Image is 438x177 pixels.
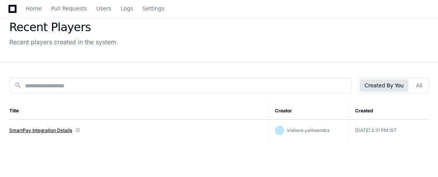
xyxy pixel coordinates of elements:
[14,82,22,89] mat-icon: search
[268,102,349,120] th: Creator
[411,79,427,92] button: All
[9,37,118,47] div: Recent players created in the system.
[287,127,330,133] span: kishore.yatheendra
[142,6,164,11] span: Settings
[9,102,268,120] th: Title
[51,6,87,11] span: Pull Requests
[349,102,429,120] th: Created
[9,127,72,134] a: SmartPay Integration Details
[121,6,133,11] span: Logs
[9,20,118,34] div: Recent Players
[96,6,111,11] span: Users
[26,6,42,11] span: Home
[360,79,408,92] button: Created By You
[349,120,429,142] td: [DATE] 2:31 PM IST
